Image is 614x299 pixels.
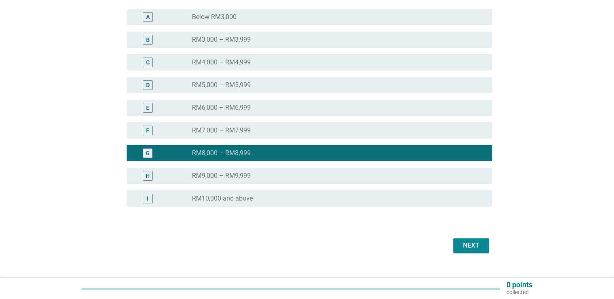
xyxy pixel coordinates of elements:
[506,281,532,288] p: 0 points
[146,172,150,180] div: H
[192,172,251,180] label: RM9,000 – RM9,999
[146,149,150,158] div: G
[146,58,150,67] div: C
[146,81,150,90] div: D
[146,36,150,44] div: B
[192,13,237,21] label: Below RM3,000
[146,126,149,135] div: F
[192,104,251,112] label: RM6,000 – RM6,999
[192,149,251,157] label: RM8,000 – RM8,999
[192,126,251,135] label: RM7,000 – RM7,999
[146,13,150,21] div: A
[192,58,251,66] label: RM4,000 – RM4,999
[146,104,149,112] div: E
[506,288,532,296] p: collected
[192,81,251,89] label: RM5,000 – RM5,999
[460,241,483,250] div: Next
[192,194,253,203] label: RM10,000 and above
[147,194,149,203] div: I
[192,36,251,44] label: RM3,000 – RM3,999
[453,238,489,253] button: Next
